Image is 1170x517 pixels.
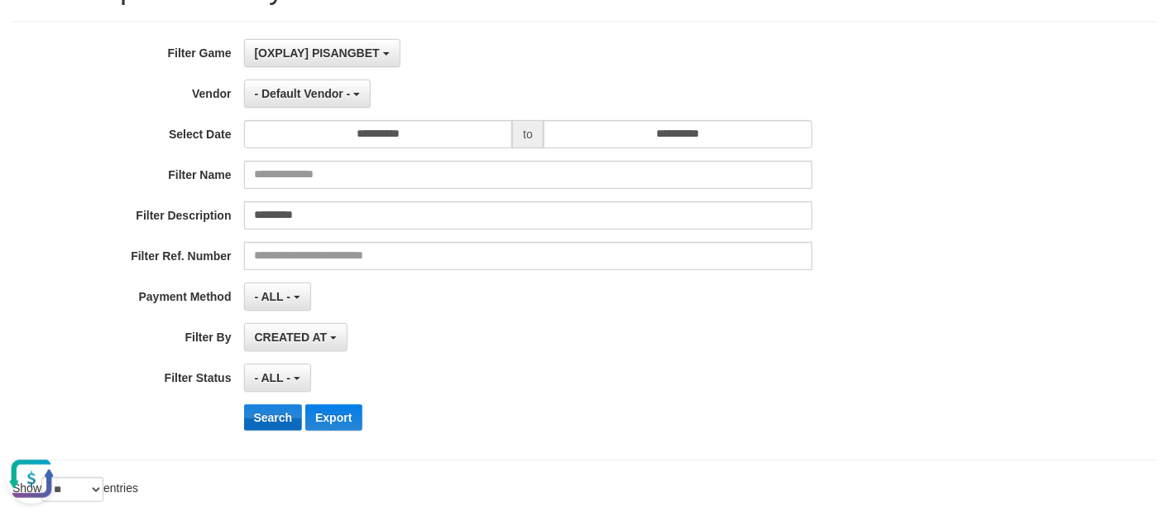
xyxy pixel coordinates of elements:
[512,120,544,148] span: to
[255,290,291,303] span: - ALL -
[12,477,138,502] label: Show entries
[305,404,362,431] button: Export
[244,80,372,108] button: - Default Vendor -
[244,323,348,351] button: CREATED AT
[255,46,380,60] span: [OXPLAY] PISANGBET
[244,364,311,392] button: - ALL -
[7,7,56,56] button: Open LiveChat chat widget
[244,283,311,311] button: - ALL -
[255,371,291,384] span: - ALL -
[244,39,400,67] button: [OXPLAY] PISANGBET
[255,87,351,100] span: - Default Vendor -
[244,404,303,431] button: Search
[255,331,328,344] span: CREATED AT
[41,477,103,502] select: Showentries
